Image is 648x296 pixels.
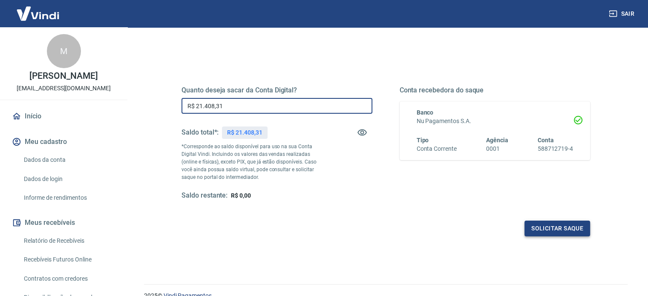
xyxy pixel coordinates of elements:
[538,144,573,153] h6: 588712719-4
[29,72,98,80] p: [PERSON_NAME]
[181,143,325,181] p: *Corresponde ao saldo disponível para uso na sua Conta Digital Vindi. Incluindo os valores das ve...
[20,151,117,169] a: Dados da conta
[486,137,508,144] span: Agência
[181,128,219,137] h5: Saldo total*:
[20,232,117,250] a: Relatório de Recebíveis
[10,107,117,126] a: Início
[607,6,638,22] button: Sair
[417,117,573,126] h6: Nu Pagamentos S.A.
[538,137,554,144] span: Conta
[231,192,251,199] span: R$ 0,00
[227,128,262,137] p: R$ 21.408,31
[10,0,66,26] img: Vindi
[17,84,111,93] p: [EMAIL_ADDRESS][DOMAIN_NAME]
[181,191,228,200] h5: Saldo restante:
[20,270,117,287] a: Contratos com credores
[10,213,117,232] button: Meus recebíveis
[20,189,117,207] a: Informe de rendimentos
[20,251,117,268] a: Recebíveis Futuros Online
[486,144,508,153] h6: 0001
[181,86,372,95] h5: Quanto deseja sacar da Conta Digital?
[10,132,117,151] button: Meu cadastro
[400,86,590,95] h5: Conta recebedora do saque
[524,221,590,236] button: Solicitar saque
[20,170,117,188] a: Dados de login
[417,137,429,144] span: Tipo
[417,109,434,116] span: Banco
[417,144,457,153] h6: Conta Corrente
[47,34,81,68] div: M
